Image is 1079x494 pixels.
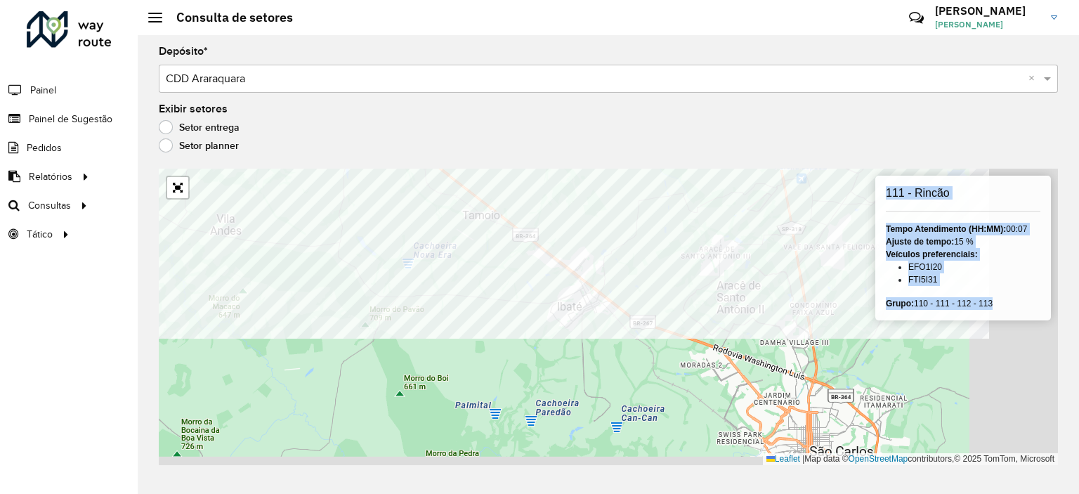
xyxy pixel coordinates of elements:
[27,141,62,155] span: Pedidos
[886,224,1006,234] strong: Tempo Atendimento (HH:MM):
[802,454,804,464] span: |
[849,454,908,464] a: OpenStreetMap
[886,223,1040,235] div: 00:07
[886,237,954,247] strong: Ajuste de tempo:
[167,177,188,198] a: Abrir mapa em tela cheia
[908,273,1040,286] li: FTI5I31
[29,112,112,126] span: Painel de Sugestão
[159,138,239,152] label: Setor planner
[30,83,56,98] span: Painel
[766,454,800,464] a: Leaflet
[159,120,240,134] label: Setor entrega
[162,10,293,25] h2: Consulta de setores
[28,198,71,213] span: Consultas
[159,100,228,117] label: Exibir setores
[763,453,1058,465] div: Map data © contributors,© 2025 TomTom, Microsoft
[886,297,1040,310] div: 110 - 111 - 112 - 113
[886,186,1040,200] h6: 111 - Rincão
[886,249,978,259] strong: Veículos preferenciais:
[1028,70,1040,87] span: Clear all
[901,3,931,33] a: Contato Rápido
[908,261,1040,273] li: EFO1I20
[159,43,208,60] label: Depósito
[935,4,1040,18] h3: [PERSON_NAME]
[27,227,53,242] span: Tático
[886,299,914,308] strong: Grupo:
[935,18,1040,31] span: [PERSON_NAME]
[29,169,72,184] span: Relatórios
[886,235,1040,248] div: 15 %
